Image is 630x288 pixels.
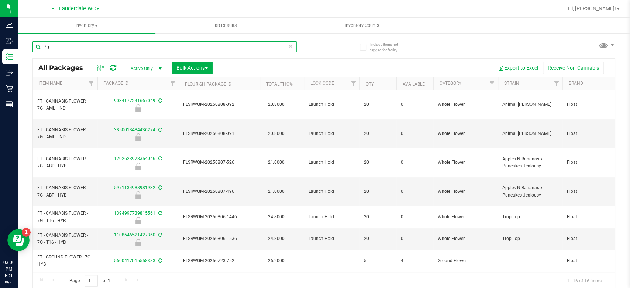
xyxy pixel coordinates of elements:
a: Item Name [39,81,62,86]
span: Sync from Compliance System [157,211,162,216]
span: Sync from Compliance System [157,127,162,132]
iframe: Resource center [7,229,30,251]
span: Launch Hold [309,235,355,242]
span: Whole Flower [438,214,493,221]
a: Filter [486,77,498,90]
span: Apples N Bananas x Pancakes Jealousy [502,156,558,170]
span: Inventory [18,22,155,29]
a: Total THC% [266,81,292,87]
span: Include items not tagged for facility [370,42,407,53]
a: Package ID [103,81,128,86]
span: Sync from Compliance System [157,185,162,190]
span: 20 [364,130,392,137]
p: 03:00 PM EDT [3,259,14,279]
span: 24.8000 [264,233,288,244]
span: FT - CANNABIS FLOWER - 7G - T16 - HYB [37,232,93,246]
a: 9034177241667049 [114,98,155,103]
a: Brand [568,81,583,86]
button: Bulk Actions [172,62,213,74]
span: 20.8000 [264,99,288,110]
span: Clear [288,41,293,51]
button: Receive Non-Cannabis [543,62,604,74]
span: Sync from Compliance System [157,98,162,103]
span: 0 [401,214,429,221]
a: Lock Code [310,81,334,86]
span: 20.8000 [264,128,288,139]
span: Launch Hold [309,101,355,108]
span: 0 [401,235,429,242]
span: FLSRWGM-20250808-091 [183,130,255,137]
span: Animal [PERSON_NAME] [502,101,558,108]
span: 0 [401,188,429,195]
a: Lab Results [155,18,293,33]
inline-svg: Analytics [6,21,13,29]
span: All Packages [38,64,90,72]
span: FLSRWGM-20250806-1446 [183,214,255,221]
span: 4 [401,257,429,264]
inline-svg: Inventory [6,53,13,60]
span: FLSRWGM-20250723-752 [183,257,255,264]
a: Filter [85,77,97,90]
a: Flourish Package ID [185,81,231,87]
span: 21.0000 [264,186,288,197]
inline-svg: Retail [6,85,13,92]
a: Qty [365,81,373,87]
div: Launch Hold [96,104,180,112]
span: FT - CANNABIS FLOWER - 7G - AML - IND [37,126,93,140]
span: Whole Flower [438,101,493,108]
a: Available [402,81,424,87]
span: FT - CANNABIS FLOWER - 7G - AML - IND [37,98,93,112]
span: Inventory Counts [335,22,389,29]
span: 20 [364,188,392,195]
inline-svg: Inbound [6,37,13,45]
a: Inventory Counts [293,18,431,33]
p: 08/21 [3,279,14,285]
span: 1 - 16 of 16 items [561,275,607,286]
a: 1394997739815561 [114,211,155,216]
span: FLSRWGM-20250807-496 [183,188,255,195]
div: Launch Hold [96,191,180,199]
span: Whole Flower [438,235,493,242]
span: 0 [401,101,429,108]
a: 1202623978354046 [114,156,155,161]
a: 5600417015558383 [114,258,155,263]
span: FLSRWGM-20250807-526 [183,159,255,166]
iframe: Resource center unread badge [22,228,31,237]
span: FT - CANNABIS FLOWER - 7G - ABP - HYB [37,156,93,170]
span: Whole Flower [438,159,493,166]
span: Lab Results [202,22,247,29]
a: 3850013484436274 [114,127,155,132]
a: Strain [504,81,519,86]
a: 5971134988981932 [114,185,155,190]
a: Filter [166,77,179,90]
div: Launch Hold [96,217,180,224]
div: Launch Hold [96,239,180,246]
span: Launch Hold [309,130,355,137]
span: Apples N Bananas x Pancakes Jealousy [502,184,558,198]
span: 24.8000 [264,212,288,222]
span: Page of 1 [63,275,116,287]
span: 20 [364,159,392,166]
span: 20 [364,235,392,242]
input: Search Package ID, Item Name, SKU, Lot or Part Number... [32,41,297,52]
button: Export to Excel [493,62,543,74]
span: Launch Hold [309,159,355,166]
span: 20 [364,214,392,221]
a: Category [439,81,461,86]
span: FT - CANNABIS FLOWER - 7G - ABP - HYB [37,184,93,198]
span: 5 [364,257,392,264]
span: FLSRWGM-20250808-092 [183,101,255,108]
span: Trop Top [502,235,558,242]
inline-svg: Outbound [6,69,13,76]
inline-svg: Reports [6,101,13,108]
span: Whole Flower [438,188,493,195]
a: Inventory [18,18,155,33]
span: 26.2000 [264,256,288,266]
span: 21.0000 [264,157,288,168]
a: Filter [550,77,562,90]
span: Ground Flower [438,257,493,264]
a: 1108646521427360 [114,232,155,237]
span: Ft. Lauderdale WC [51,6,96,12]
a: Filter [347,77,359,90]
